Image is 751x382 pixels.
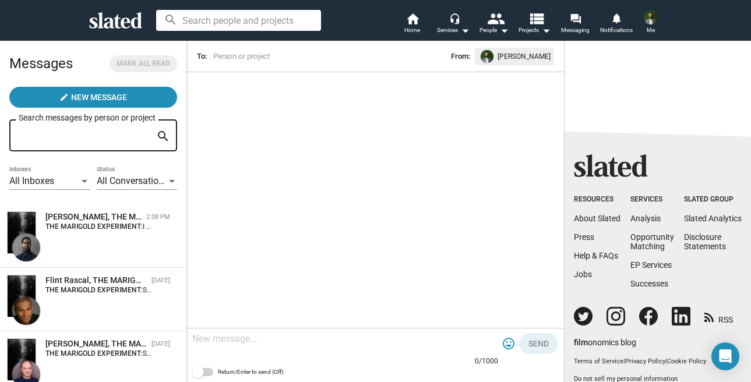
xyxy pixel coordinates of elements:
[8,339,36,380] img: THE MARIGOLD EXPERIMENT
[8,275,36,317] img: THE MARIGOLD EXPERIMENT
[458,23,472,37] mat-icon: arrow_drop_down
[630,195,674,204] div: Services
[45,222,143,231] strong: THE MARIGOLD EXPERIMENT:
[218,365,283,379] span: Return/Enter to send (Off)
[514,12,555,37] button: Projects
[481,50,493,63] img: undefined
[197,52,207,61] span: To:
[574,214,620,223] a: About Slated
[392,12,433,37] a: Home
[519,333,558,354] button: Send
[684,232,726,251] a: DisclosureStatements
[498,50,551,63] span: [PERSON_NAME]
[437,23,470,37] div: Services
[9,175,54,186] span: All Inboxes
[561,23,590,37] span: Messaging
[574,251,618,260] a: Help & FAQs
[475,357,498,366] mat-hint: 0/1000
[711,342,739,370] div: Open Intercom Messenger
[684,195,742,204] div: Slated Group
[574,328,636,348] a: filmonomics blog
[449,13,460,23] mat-icon: headset_mic
[474,12,514,37] button: People
[637,8,665,38] button: Felix Nunez JRMe
[519,23,551,37] span: Projects
[143,222,544,231] span: I can jump on a call with you [DATE] too. If so, let me know what time(s) work for you. I'm in [U...
[684,214,742,223] a: Slated Analytics
[59,93,69,102] mat-icon: create
[97,175,168,186] span: All Conversations
[9,87,177,108] button: New Message
[502,337,516,351] mat-icon: tag_faces
[12,297,40,325] img: Flint Rascal
[45,211,142,222] div: Poya Shohani, THE MARIGOLD EXPERIMENT
[625,358,665,365] a: Privacy Policy
[539,23,553,37] mat-icon: arrow_drop_down
[574,358,623,365] a: Terms of Service
[156,10,321,31] input: Search people and projects
[574,338,588,347] span: film
[211,51,360,62] input: Person or project
[110,55,177,72] button: Mark all read
[574,270,592,279] a: Jobs
[12,234,40,261] img: Poya Shohani
[555,12,596,37] a: Messaging
[433,12,474,37] button: Services
[630,232,674,251] a: OpportunityMatching
[623,358,625,365] span: |
[71,87,127,108] span: New Message
[406,12,419,26] mat-icon: home
[630,279,668,288] a: Successes
[665,358,667,365] span: |
[527,10,544,27] mat-icon: view_list
[146,213,170,221] time: 2:08 PM
[151,277,170,284] time: [DATE]
[704,307,733,326] a: RSS
[117,58,170,70] span: Mark all read
[630,214,661,223] a: Analysis
[156,128,170,146] mat-icon: search
[630,260,672,270] a: EP Services
[45,275,147,286] div: Flint Rascal, THE MARIGOLD EXPERIMENT
[151,340,170,348] time: [DATE]
[45,286,143,294] strong: THE MARIGOLD EXPERIMENT:
[404,23,420,37] span: Home
[611,12,622,23] mat-icon: notifications
[667,358,706,365] a: Cookie Policy
[600,23,633,37] span: Notifications
[143,349,691,358] span: Slated surfaced THE MARIGOLD EXPERIMENT as a match for my Actor interest. I would love to share m...
[479,23,509,37] div: People
[570,13,581,24] mat-icon: forum
[574,232,594,242] a: Press
[45,349,143,358] strong: THE MARIGOLD EXPERIMENT:
[8,212,36,253] img: THE MARIGOLD EXPERIMENT
[647,23,655,37] span: Me
[45,338,147,349] div: Jonathan Fielding, THE MARIGOLD EXPERIMENT
[574,195,620,204] div: Resources
[644,10,658,24] img: Felix Nunez JR
[451,50,470,63] span: From:
[497,23,511,37] mat-icon: arrow_drop_down
[143,286,691,294] span: Slated surfaced THE MARIGOLD EXPERIMENT as a match for my Actor interest. I would love to share m...
[9,49,73,77] h2: Messages
[596,12,637,37] a: Notifications
[528,333,549,354] span: Send
[486,10,503,27] mat-icon: people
